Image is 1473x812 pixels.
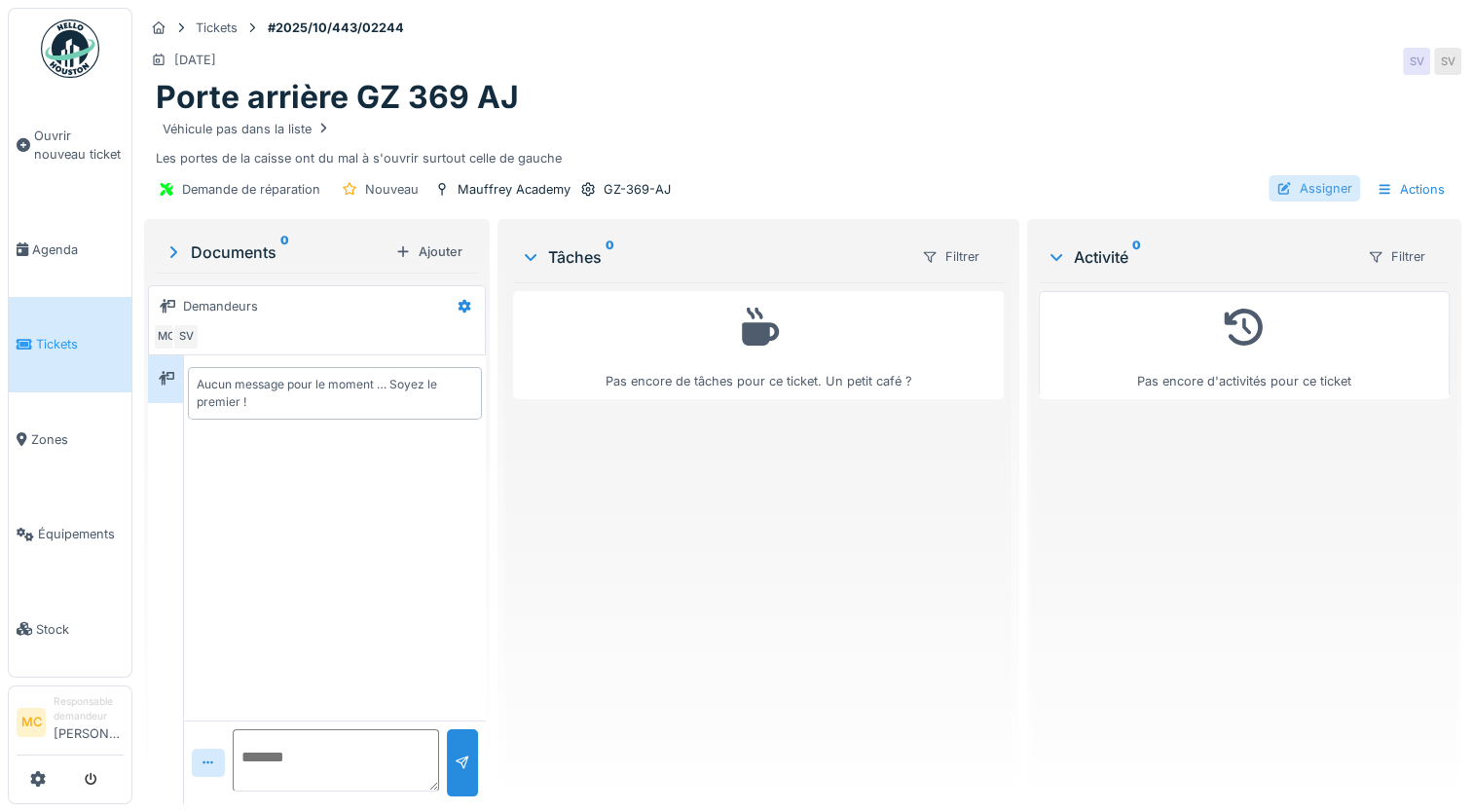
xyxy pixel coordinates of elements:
[17,708,46,737] li: MC
[280,240,289,264] sup: 0
[1359,242,1434,271] div: Filtrer
[521,245,905,269] div: Tâches
[1403,48,1430,75] div: SV
[54,694,124,751] li: [PERSON_NAME]
[153,323,180,351] div: MC
[260,18,412,37] strong: #2025/10/443/02244
[606,245,614,269] sup: 0
[156,79,519,116] h1: Porte arrière GZ 369 AJ
[1132,245,1141,269] sup: 0
[172,323,200,351] div: SV
[1269,175,1360,202] div: Assigner
[1368,175,1454,203] div: Actions
[9,203,131,297] a: Agenda
[365,180,419,199] div: Nouveau
[36,335,124,353] span: Tickets
[9,487,131,581] a: Équipements
[174,51,216,69] div: [DATE]
[913,242,988,271] div: Filtrer
[387,239,470,265] div: Ajouter
[156,117,1450,167] div: Les portes de la caisse ont du mal à s'ouvrir surtout celle de gauche
[17,694,124,756] a: MC Responsable demandeur[PERSON_NAME]
[9,581,131,676] a: Stock
[38,525,124,543] span: Équipements
[31,430,124,449] span: Zones
[32,240,124,259] span: Agenda
[163,120,331,138] div: Véhicule pas dans la liste
[9,89,131,203] a: Ouvrir nouveau ticket
[9,392,131,487] a: Zones
[526,300,991,390] div: Pas encore de tâches pour ce ticket. Un petit café ?
[183,297,258,315] div: Demandeurs
[196,18,238,37] div: Tickets
[34,127,124,164] span: Ouvrir nouveau ticket
[9,297,131,391] a: Tickets
[458,180,571,199] div: Mauffrey Academy
[604,180,671,199] div: GZ-369-AJ
[54,694,124,724] div: Responsable demandeur
[197,376,473,411] div: Aucun message pour le moment … Soyez le premier !
[1434,48,1461,75] div: SV
[36,620,124,639] span: Stock
[41,19,99,78] img: Badge_color-CXgf-gQk.svg
[164,240,387,264] div: Documents
[1047,245,1351,269] div: Activité
[182,180,320,199] div: Demande de réparation
[1051,300,1437,390] div: Pas encore d'activités pour ce ticket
